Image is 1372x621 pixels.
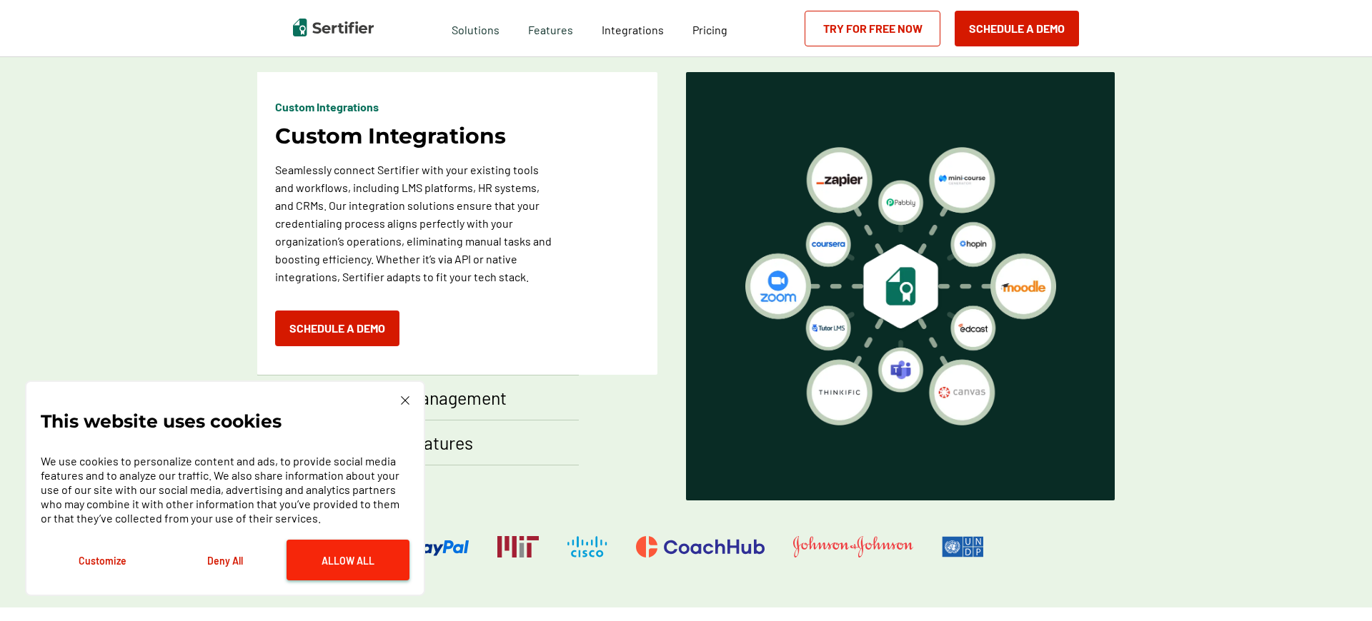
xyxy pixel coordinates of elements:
p: Custom Integrations [275,98,379,116]
iframe: Chat Widget [1301,552,1372,621]
img: Massachusetts Institute of Technology [497,536,539,557]
span: Integrations [602,23,664,36]
a: Integrations [602,19,664,37]
span: Pricing [692,23,727,36]
p: Seamlessly connect Sertifier with your existing tools and workflows, including LMS platforms, HR ... [275,161,558,286]
a: Try for Free Now [805,11,940,46]
img: PayPal [388,536,469,557]
p: We use cookies to personalize content and ads, to provide social media features and to analyze ou... [41,454,409,525]
p: Custom Integrations [275,123,506,149]
img: CoachHub [636,536,765,557]
img: Cookie Popup Close [401,396,409,405]
button: Customize [41,540,164,580]
p: This website uses cookies [41,414,282,428]
span: Features [528,19,573,37]
img: pricing Custom Integrations [745,147,1056,425]
img: Sertifier | Digital Credentialing Platform [293,19,374,36]
img: UNDP [942,536,984,557]
img: Cisco [567,536,607,557]
button: Schedule a Demo [955,11,1079,46]
button: Schedule a Demo [275,310,399,346]
span: Solutions [452,19,499,37]
a: Pricing [692,19,727,37]
button: Allow All [287,540,409,580]
button: Deny All [164,540,287,580]
img: Johnson & Johnson [793,536,913,557]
